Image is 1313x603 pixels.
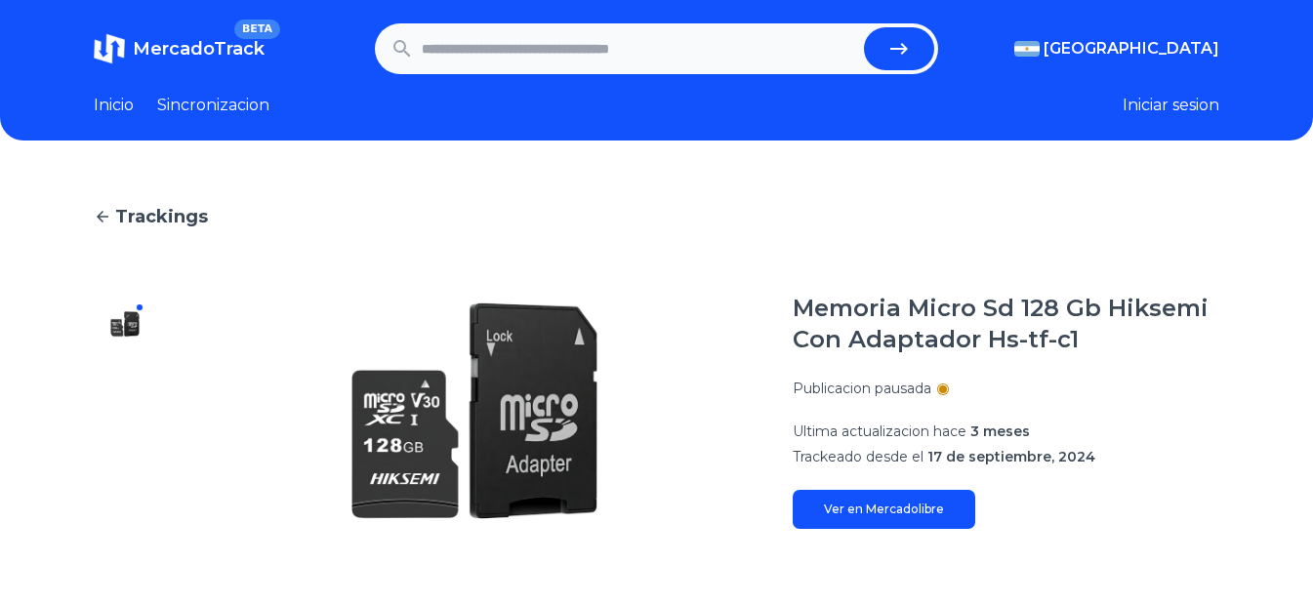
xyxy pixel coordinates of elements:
[234,20,280,39] span: BETA
[109,308,141,340] img: Memoria Micro Sd 128 Gb Hiksemi Con Adaptador Hs-tf-c1
[970,422,1030,440] span: 3 meses
[1044,37,1219,60] span: [GEOGRAPHIC_DATA]
[793,448,923,465] span: Trackeado desde el
[793,490,975,529] a: Ver en Mercadolibre
[1014,41,1040,57] img: Argentina
[793,379,931,398] p: Publicacion pausada
[94,33,265,64] a: MercadoTrackBETA
[927,448,1095,465] span: 17 de septiembre, 2024
[94,94,134,117] a: Inicio
[157,94,269,117] a: Sincronizacion
[793,422,966,440] span: Ultima actualizacion hace
[133,38,265,60] span: MercadoTrack
[793,293,1219,355] h1: Memoria Micro Sd 128 Gb Hiksemi Con Adaptador Hs-tf-c1
[1123,94,1219,117] button: Iniciar sesion
[94,203,1219,230] a: Trackings
[1014,37,1219,60] button: [GEOGRAPHIC_DATA]
[115,203,208,230] span: Trackings
[94,33,125,64] img: MercadoTrack
[195,293,754,529] img: Memoria Micro Sd 128 Gb Hiksemi Con Adaptador Hs-tf-c1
